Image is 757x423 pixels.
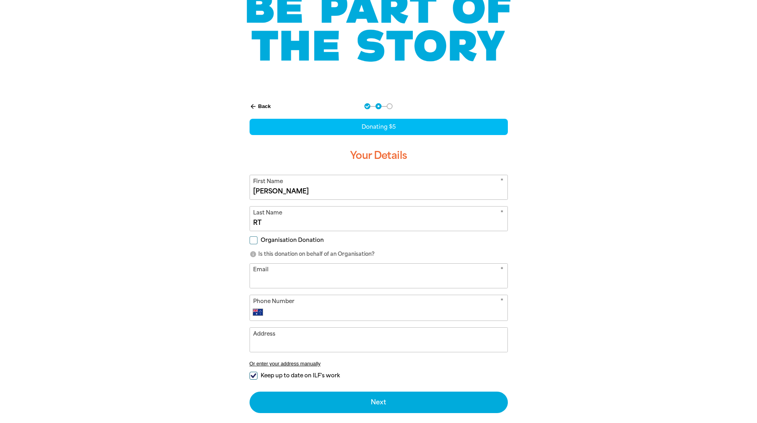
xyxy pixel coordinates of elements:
button: Back [246,100,274,113]
div: Donating $5 [250,119,508,135]
button: Next [250,392,508,413]
button: Navigate to step 1 of 3 to enter your donation amount [364,103,370,109]
i: arrow_back [250,103,257,110]
input: Organisation Donation [250,236,257,244]
span: Keep up to date on ILF's work [261,372,340,379]
input: Keep up to date on ILF's work [250,372,257,380]
i: info [250,251,257,258]
i: Required [500,297,503,307]
button: Navigate to step 2 of 3 to enter your details [376,103,381,109]
button: Or enter your address manually [250,361,508,367]
span: Organisation Donation [261,236,324,244]
h3: Your Details [250,143,508,168]
p: Is this donation on behalf of an Organisation? [250,250,508,258]
button: Navigate to step 3 of 3 to enter your payment details [387,103,393,109]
